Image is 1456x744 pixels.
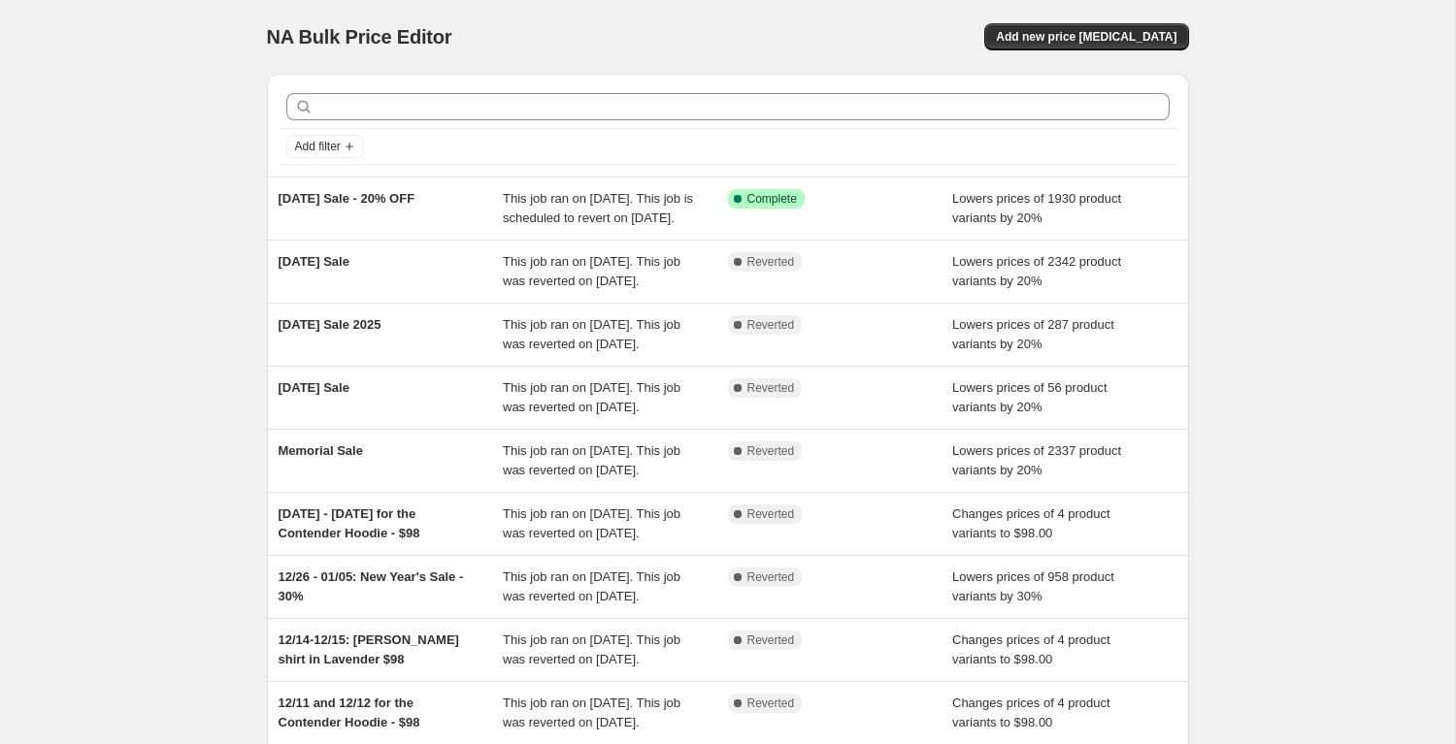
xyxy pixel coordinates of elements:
[952,254,1121,288] span: Lowers prices of 2342 product variants by 20%
[286,135,364,158] button: Add filter
[279,317,381,332] span: [DATE] Sale 2025
[295,139,341,154] span: Add filter
[279,695,420,729] span: 12/11 and 12/12 for the Contender Hoodie - $98
[996,29,1176,45] span: Add new price [MEDICAL_DATA]
[503,443,680,477] span: This job ran on [DATE]. This job was reverted on [DATE].
[952,695,1110,729] span: Changes prices of 4 product variants to $98.00
[279,254,349,269] span: [DATE] Sale
[279,191,415,206] span: [DATE] Sale - 20% OFF
[952,443,1121,477] span: Lowers prices of 2337 product variants by 20%
[747,380,795,396] span: Reverted
[984,23,1188,50] button: Add new price [MEDICAL_DATA]
[267,26,452,48] span: NA Bulk Price Editor
[747,569,795,585] span: Reverted
[503,632,680,666] span: This job ran on [DATE]. This job was reverted on [DATE].
[952,317,1114,351] span: Lowers prices of 287 product variants by 20%
[952,506,1110,540] span: Changes prices of 4 product variants to $98.00
[279,506,420,540] span: [DATE] - [DATE] for the Contender Hoodie - $98
[952,380,1108,414] span: Lowers prices of 56 product variants by 20%
[952,191,1121,225] span: Lowers prices of 1930 product variants by 20%
[952,632,1110,666] span: Changes prices of 4 product variants to $98.00
[747,632,795,648] span: Reverted
[747,443,795,459] span: Reverted
[503,191,693,225] span: This job ran on [DATE]. This job is scheduled to revert on [DATE].
[503,380,680,414] span: This job ran on [DATE]. This job was reverted on [DATE].
[747,506,795,522] span: Reverted
[503,569,680,603] span: This job ran on [DATE]. This job was reverted on [DATE].
[747,695,795,711] span: Reverted
[747,254,795,270] span: Reverted
[279,443,363,458] span: Memorial Sale
[279,380,349,395] span: [DATE] Sale
[503,317,680,351] span: This job ran on [DATE]. This job was reverted on [DATE].
[747,191,797,207] span: Complete
[279,569,464,603] span: 12/26 - 01/05: New Year's Sale - 30%
[503,695,680,729] span: This job ran on [DATE]. This job was reverted on [DATE].
[503,506,680,540] span: This job ran on [DATE]. This job was reverted on [DATE].
[279,632,459,666] span: 12/14-12/15: [PERSON_NAME] shirt in Lavender $98
[503,254,680,288] span: This job ran on [DATE]. This job was reverted on [DATE].
[952,569,1114,603] span: Lowers prices of 958 product variants by 30%
[747,317,795,333] span: Reverted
